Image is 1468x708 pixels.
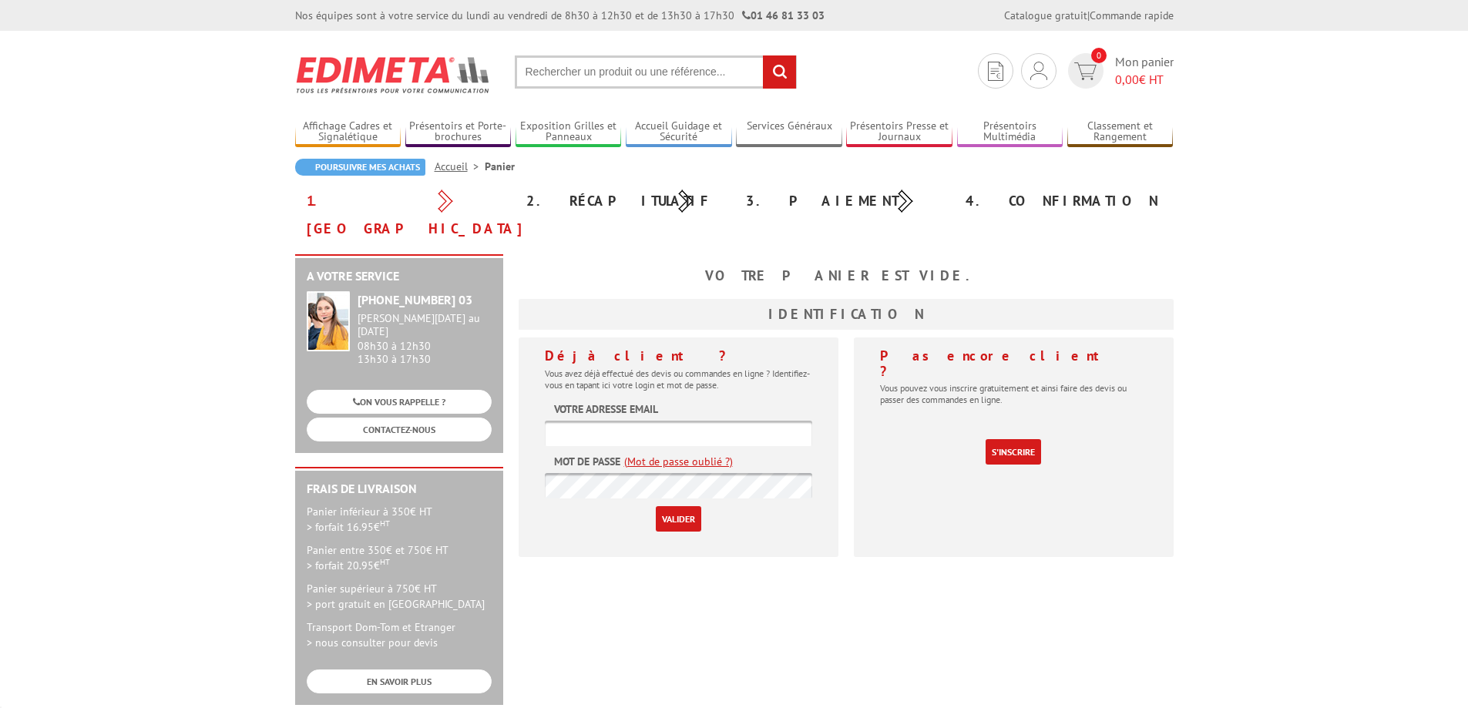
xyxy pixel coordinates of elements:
p: Transport Dom-Tom et Etranger [307,619,492,650]
span: > port gratuit en [GEOGRAPHIC_DATA] [307,597,485,611]
strong: [PHONE_NUMBER] 03 [358,292,472,307]
p: Panier supérieur à 750€ HT [307,581,492,612]
a: Poursuivre mes achats [295,159,425,176]
a: Classement et Rangement [1067,119,1174,145]
b: Votre panier est vide. [705,267,987,284]
div: [PERSON_NAME][DATE] au [DATE] [358,312,492,338]
a: Présentoirs Presse et Journaux [846,119,952,145]
span: € HT [1115,71,1174,89]
li: Panier [485,159,515,174]
h2: A votre service [307,270,492,284]
a: S'inscrire [986,439,1041,465]
span: 0,00 [1115,72,1139,87]
sup: HT [380,556,390,567]
h2: Frais de Livraison [307,482,492,496]
div: 3. Paiement [734,187,954,215]
input: rechercher [763,55,796,89]
label: Votre adresse email [554,401,658,417]
a: CONTACTEZ-NOUS [307,418,492,441]
a: Présentoirs Multimédia [957,119,1063,145]
a: Accueil Guidage et Sécurité [626,119,732,145]
span: Mon panier [1115,53,1174,89]
a: ON VOUS RAPPELLE ? [307,390,492,414]
img: devis rapide [1074,62,1097,80]
a: Services Généraux [736,119,842,145]
input: Rechercher un produit ou une référence... [515,55,797,89]
h4: Pas encore client ? [880,348,1147,379]
p: Vous avez déjà effectué des devis ou commandes en ligne ? Identifiez-vous en tapant ici votre log... [545,367,812,391]
div: 08h30 à 12h30 13h30 à 17h30 [358,312,492,365]
div: Nos équipes sont à votre service du lundi au vendredi de 8h30 à 12h30 et de 13h30 à 17h30 [295,8,825,23]
div: 4. Confirmation [954,187,1174,215]
img: devis rapide [988,62,1003,81]
h3: Identification [519,299,1174,330]
p: Vous pouvez vous inscrire gratuitement et ainsi faire des devis ou passer des commandes en ligne. [880,382,1147,405]
div: 2. Récapitulatif [515,187,734,215]
div: | [1004,8,1174,23]
span: > forfait 20.95€ [307,559,390,572]
sup: HT [380,518,390,528]
h4: Déjà client ? [545,348,812,364]
span: > nous consulter pour devis [307,636,438,649]
a: Présentoirs et Porte-brochures [405,119,512,145]
a: Accueil [435,159,485,173]
div: 1. [GEOGRAPHIC_DATA] [295,187,515,243]
span: 0 [1091,48,1107,63]
a: Commande rapide [1090,8,1174,22]
a: (Mot de passe oublié ?) [624,454,733,469]
img: devis rapide [1030,62,1047,80]
a: EN SAVOIR PLUS [307,669,492,693]
span: > forfait 16.95€ [307,520,390,534]
a: Exposition Grilles et Panneaux [516,119,622,145]
strong: 01 46 81 33 03 [742,8,825,22]
a: devis rapide 0 Mon panier 0,00€ HT [1064,53,1174,89]
p: Panier entre 350€ et 750€ HT [307,542,492,573]
input: Valider [656,506,701,532]
img: widget-service.jpg [307,291,350,351]
p: Panier inférieur à 350€ HT [307,504,492,535]
label: Mot de passe [554,454,620,469]
img: Edimeta [295,46,492,103]
a: Catalogue gratuit [1004,8,1087,22]
a: Affichage Cadres et Signalétique [295,119,401,145]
